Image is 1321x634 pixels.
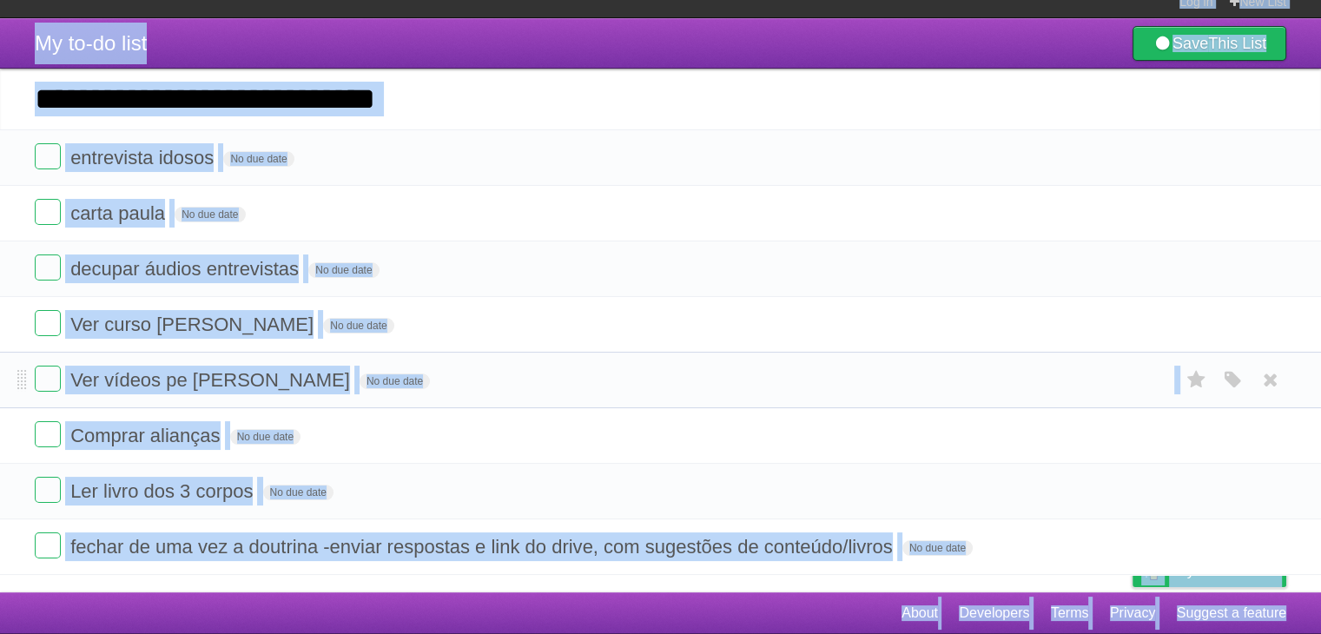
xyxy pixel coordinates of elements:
[323,318,393,334] span: No due date
[1180,421,1213,450] label: Star task
[70,480,257,502] span: Ler livro dos 3 corpos
[1180,477,1213,505] label: Star task
[35,421,61,447] label: Done
[70,314,318,335] span: Ver curso [PERSON_NAME]
[263,485,334,500] span: No due date
[70,147,218,168] span: entrevista idosos
[35,366,61,392] label: Done
[1180,532,1213,561] label: Star task
[70,258,303,280] span: decupar áudios entrevistas
[35,199,61,225] label: Done
[902,597,938,630] a: About
[70,536,897,558] span: fechar de uma vez a doutrina -enviar respostas e link do drive, com sugestões de conteúdo/livros
[70,425,224,446] span: Comprar alianças
[360,373,430,389] span: No due date
[1180,366,1213,394] label: Star task
[35,310,61,336] label: Done
[308,262,379,278] span: No due date
[70,202,169,224] span: carta paula
[1180,199,1213,228] label: Star task
[70,369,354,391] span: Ver vídeos pe [PERSON_NAME]
[1133,26,1286,61] a: SaveThis List
[230,429,301,445] span: No due date
[175,207,245,222] span: No due date
[1177,597,1286,630] a: Suggest a feature
[1110,597,1155,630] a: Privacy
[1051,597,1089,630] a: Terms
[959,597,1029,630] a: Developers
[1180,310,1213,339] label: Star task
[1180,143,1213,172] label: Star task
[35,254,61,281] label: Done
[1169,556,1278,586] span: Buy me a coffee
[35,477,61,503] label: Done
[35,31,147,55] span: My to-do list
[35,143,61,169] label: Done
[1208,35,1266,52] b: This List
[35,532,61,558] label: Done
[902,540,973,556] span: No due date
[1180,254,1213,283] label: Star task
[223,151,294,167] span: No due date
